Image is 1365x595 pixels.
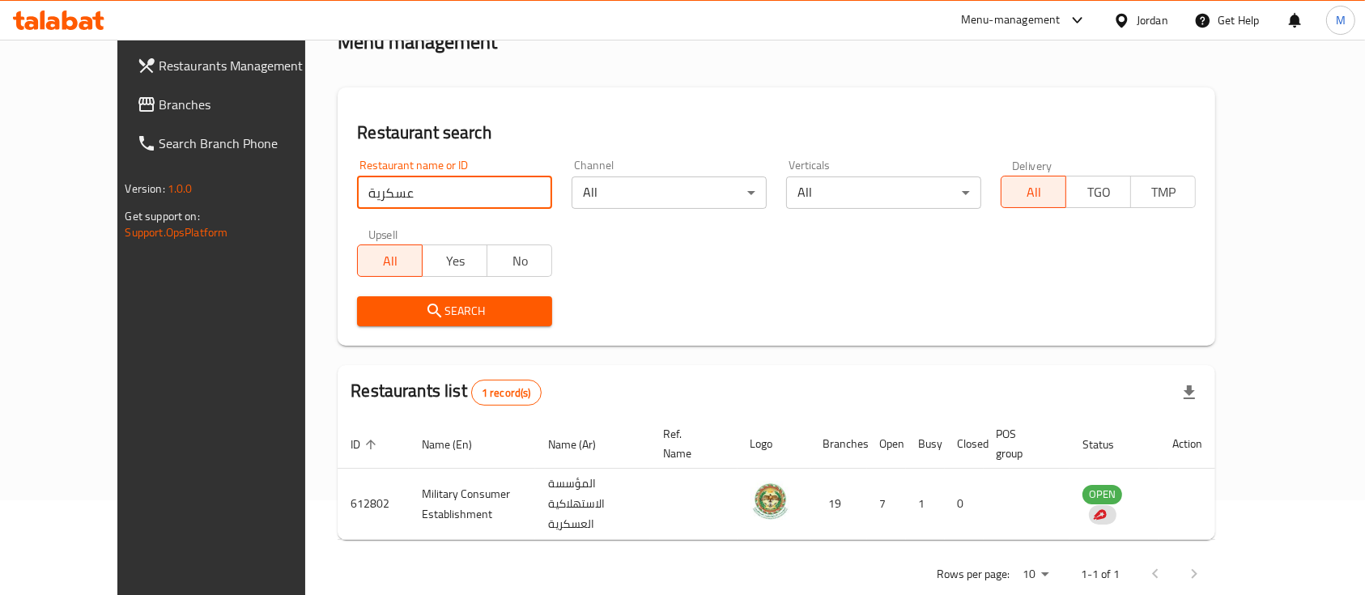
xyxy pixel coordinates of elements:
div: Indicates that the vendor menu management has been moved to DH Catalog service [1089,505,1116,525]
p: Rows per page: [937,564,1010,584]
span: Get support on: [125,206,200,227]
span: Name (Ar) [548,435,617,454]
span: Search [370,301,539,321]
th: Logo [738,419,810,469]
th: Busy [906,419,945,469]
label: Delivery [1012,159,1052,171]
input: Search for restaurant name or ID.. [357,176,552,209]
a: Branches [124,85,346,124]
div: Rows per page: [1016,563,1055,587]
span: All [364,249,416,273]
a: Restaurants Management [124,46,346,85]
label: Upsell [368,228,398,240]
td: 7 [867,469,906,540]
button: All [357,244,423,277]
div: Menu-management [961,11,1061,30]
span: Status [1082,435,1135,454]
td: 1 [906,469,945,540]
th: Action [1159,419,1215,469]
th: Open [867,419,906,469]
a: Support.OpsPlatform [125,222,228,243]
th: Branches [810,419,867,469]
img: delivery hero logo [1092,508,1107,522]
a: Search Branch Phone [124,124,346,163]
span: TMP [1137,181,1189,204]
h2: Menu management [338,29,497,55]
span: TGO [1073,181,1125,204]
th: Closed [945,419,984,469]
td: Military Consumer Establishment [409,469,535,540]
span: Search Branch Phone [159,134,333,153]
span: Ref. Name [663,424,718,463]
span: Yes [429,249,481,273]
td: 612802 [338,469,409,540]
h2: Restaurant search [357,121,1196,145]
button: Search [357,296,552,326]
span: Version: [125,178,165,199]
h2: Restaurants list [351,379,541,406]
span: POS group [997,424,1050,463]
span: Branches [159,95,333,114]
table: enhanced table [338,419,1215,540]
span: 1 record(s) [472,385,541,401]
span: No [494,249,546,273]
span: M [1336,11,1346,29]
img: Military Consumer Establishment [751,481,791,521]
span: Name (En) [422,435,493,454]
button: TGO [1065,176,1131,208]
span: All [1008,181,1060,204]
div: Export file [1170,373,1209,412]
button: All [1001,176,1066,208]
p: 1-1 of 1 [1081,564,1120,584]
td: 0 [945,469,984,540]
span: ID [351,435,381,454]
button: Yes [422,244,487,277]
span: OPEN [1082,485,1122,504]
span: 1.0.0 [168,178,193,199]
div: Jordan [1137,11,1168,29]
div: All [786,176,981,209]
td: 19 [810,469,867,540]
button: TMP [1130,176,1196,208]
span: Restaurants Management [159,56,333,75]
td: المؤسسة الاستهلاكية العسكرية [535,469,650,540]
button: No [487,244,552,277]
div: All [572,176,767,209]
